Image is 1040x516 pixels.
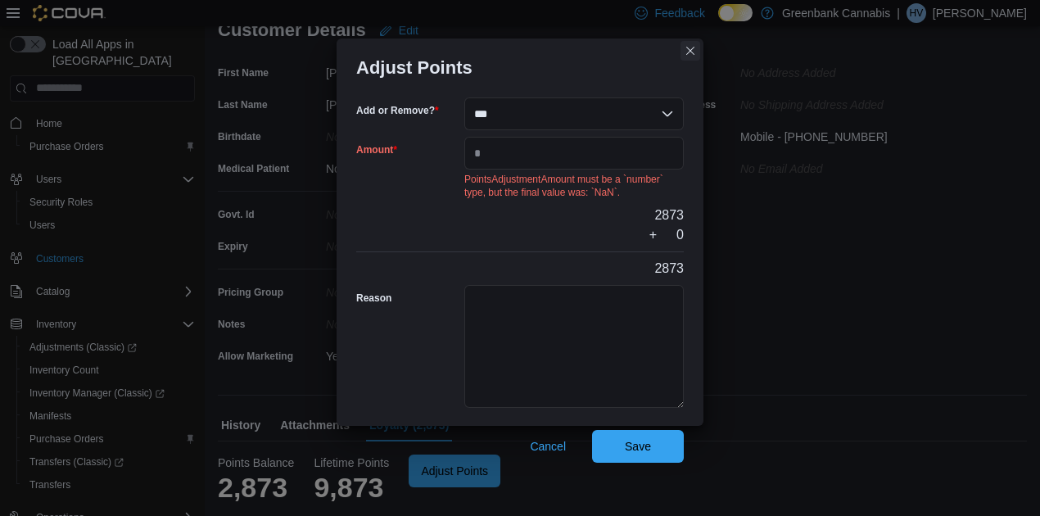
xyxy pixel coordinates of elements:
label: Add or Remove? [356,104,439,117]
button: Closes this modal window [681,41,700,61]
div: 2873 [654,206,684,225]
h3: Adjust Points [356,58,473,78]
span: Cancel [530,438,566,455]
button: Save [592,430,684,463]
div: + [649,225,657,245]
label: Amount [356,143,397,156]
button: Cancel [523,430,572,463]
div: 2873 [654,259,684,278]
div: PointsAdjustmentAmount must be a `number` type, but the final value was: `NaN`. [464,170,684,199]
div: 0 [676,225,684,245]
span: Save [625,438,651,455]
label: Reason [356,292,391,305]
